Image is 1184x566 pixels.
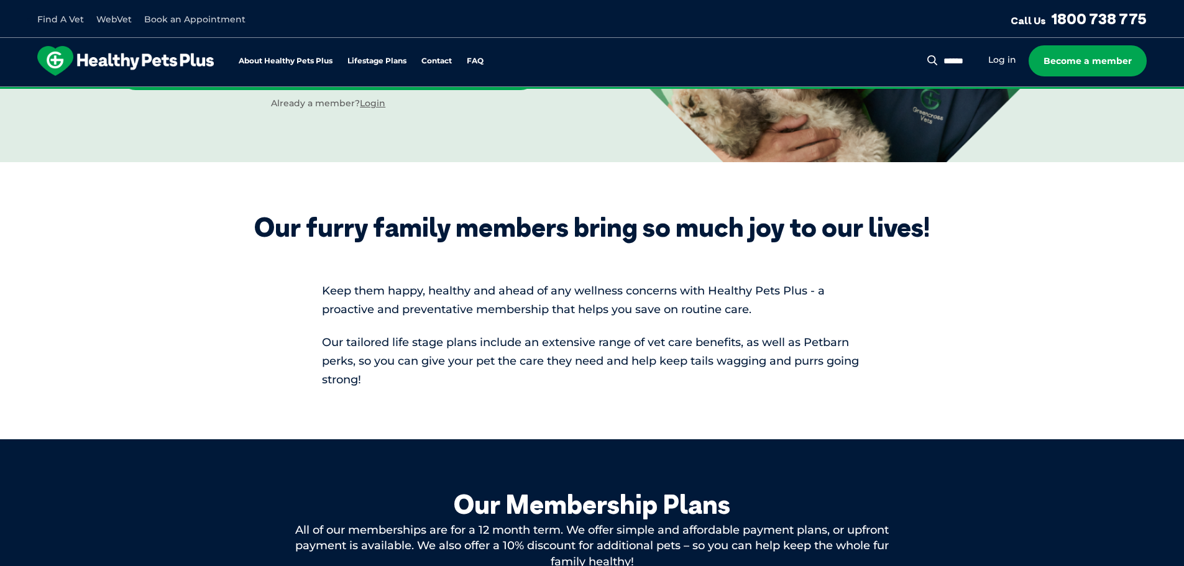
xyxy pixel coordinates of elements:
[96,14,132,25] a: WebVet
[144,14,246,25] a: Book an Appointment
[1011,14,1046,27] span: Call Us
[360,87,824,98] span: Proactive, preventative wellness program designed to keep your pet healthier and happier for longer
[120,98,536,110] div: Already a member?
[1011,9,1147,28] a: Call Us1800 738 775
[347,57,406,65] a: Lifestage Plans
[421,57,452,65] a: Contact
[925,54,940,66] button: Search
[282,489,903,520] div: Our Membership Plans
[360,98,385,109] a: Login
[322,284,825,316] span: Keep them happy, healthy and ahead of any wellness concerns with Healthy Pets Plus - a proactive ...
[988,54,1016,66] a: Log in
[239,57,333,65] a: About Healthy Pets Plus
[467,57,484,65] a: FAQ
[254,212,930,243] div: Our furry family members bring so much joy to our lives!
[322,335,859,386] span: Our tailored life stage plans include an extensive range of vet care benefits, as well as Petbarn...
[37,14,84,25] a: Find A Vet
[1029,45,1147,76] a: Become a member
[37,46,214,76] img: hpp-logo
